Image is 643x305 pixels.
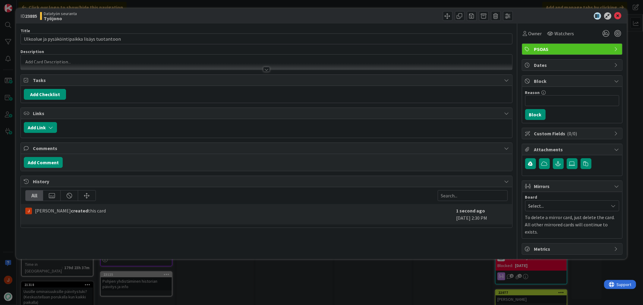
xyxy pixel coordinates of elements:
[534,245,611,253] span: Metrics
[525,109,546,120] button: Block
[20,28,30,33] label: Title
[534,183,611,190] span: Mirrors
[20,12,37,20] span: ID
[555,30,574,37] span: Watchers
[35,207,106,214] span: [PERSON_NAME] this card
[33,110,501,117] span: Links
[456,208,485,214] b: 1 second ago
[24,89,66,100] button: Add Checklist
[20,49,44,54] span: Description
[528,30,542,37] span: Owner
[24,157,63,168] button: Add Comment
[25,208,32,214] img: JM
[20,33,512,44] input: type card name here...
[24,122,57,133] button: Add Link
[534,146,611,153] span: Attachments
[534,46,611,53] span: PSOAS
[25,13,37,19] b: 23885
[534,130,611,137] span: Custom Fields
[13,1,27,8] span: Support
[525,214,619,235] p: To delete a mirror card, just delete the card. All other mirrored cards will continue to exists.
[33,145,501,152] span: Comments
[44,16,77,21] b: Työjono
[26,190,43,201] div: All
[33,178,501,185] span: History
[525,90,540,95] label: Reason
[567,130,577,137] span: ( 0/0 )
[528,202,606,210] span: Select...
[534,61,611,69] span: Dates
[438,190,508,201] input: Search...
[525,195,537,199] span: Board
[534,77,611,85] span: Block
[456,207,508,222] div: [DATE] 2:30 PM
[44,11,77,16] span: Datatyön seuranta
[71,208,88,214] b: created
[33,77,501,84] span: Tasks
